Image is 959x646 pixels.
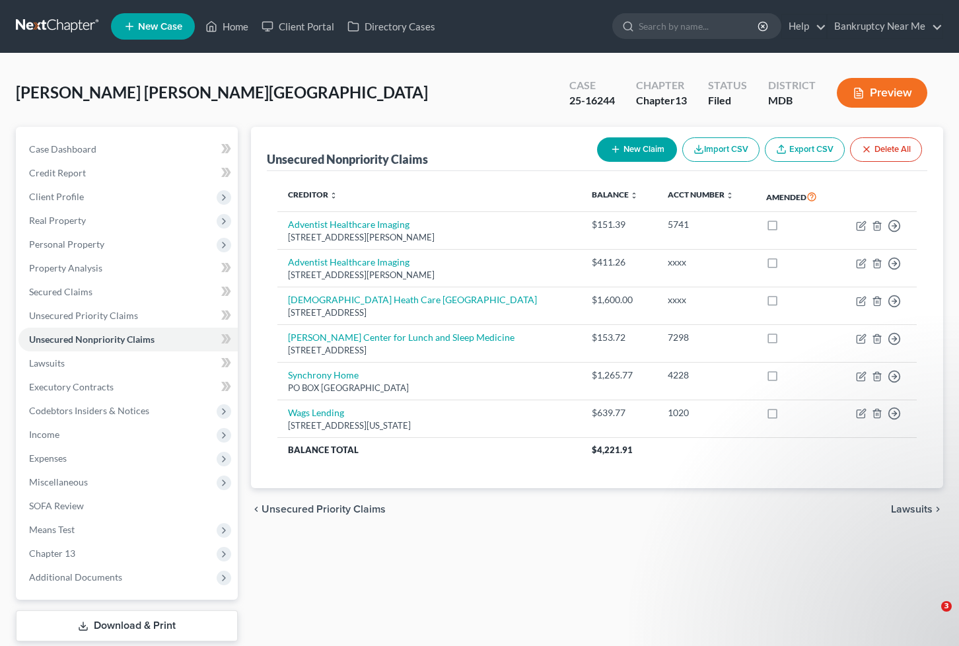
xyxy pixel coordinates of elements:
[29,334,155,345] span: Unsecured Nonpriority Claims
[29,500,84,511] span: SOFA Review
[29,405,149,416] span: Codebtors Insiders & Notices
[708,93,747,108] div: Filed
[29,167,86,178] span: Credit Report
[29,357,65,369] span: Lawsuits
[18,256,238,280] a: Property Analysis
[592,190,638,199] a: Balance unfold_more
[29,524,75,535] span: Means Test
[592,256,647,269] div: $411.26
[199,15,255,38] a: Home
[330,192,337,199] i: unfold_more
[262,504,386,515] span: Unsecured Priority Claims
[636,78,687,93] div: Chapter
[891,504,933,515] span: Lawsuits
[29,476,88,487] span: Miscellaneous
[29,429,59,440] span: Income
[636,93,687,108] div: Chapter
[29,215,86,226] span: Real Property
[756,182,837,212] th: Amended
[675,94,687,106] span: 13
[768,78,816,93] div: District
[668,406,745,419] div: 1020
[288,332,515,343] a: [PERSON_NAME] Center for Lunch and Sleep Medicine
[682,137,760,162] button: Import CSV
[16,610,238,641] a: Download & Print
[592,369,647,382] div: $1,265.77
[277,438,581,462] th: Balance Total
[592,331,647,344] div: $153.72
[29,381,114,392] span: Executory Contracts
[29,191,84,202] span: Client Profile
[288,231,571,244] div: [STREET_ADDRESS][PERSON_NAME]
[288,419,571,432] div: [STREET_ADDRESS][US_STATE]
[18,304,238,328] a: Unsecured Priority Claims
[708,78,747,93] div: Status
[850,137,922,162] button: Delete All
[251,504,262,515] i: chevron_left
[29,310,138,321] span: Unsecured Priority Claims
[828,15,942,38] a: Bankruptcy Near Me
[914,601,946,633] iframe: Intercom live chat
[18,328,238,351] a: Unsecured Nonpriority Claims
[255,15,341,38] a: Client Portal
[251,504,386,515] button: chevron_left Unsecured Priority Claims
[18,351,238,375] a: Lawsuits
[288,382,571,394] div: PO BOX [GEOGRAPHIC_DATA]
[569,78,615,93] div: Case
[29,143,96,155] span: Case Dashboard
[569,93,615,108] div: 25-16244
[726,192,734,199] i: unfold_more
[267,151,428,167] div: Unsecured Nonpriority Claims
[18,375,238,399] a: Executory Contracts
[668,190,734,199] a: Acct Number unfold_more
[341,15,442,38] a: Directory Cases
[288,344,571,357] div: [STREET_ADDRESS]
[18,494,238,518] a: SOFA Review
[668,331,745,344] div: 7298
[138,22,182,32] span: New Case
[891,504,943,515] button: Lawsuits chevron_right
[18,137,238,161] a: Case Dashboard
[941,601,952,612] span: 3
[29,548,75,559] span: Chapter 13
[597,137,677,162] button: New Claim
[288,306,571,319] div: [STREET_ADDRESS]
[288,256,409,268] a: Adventist Healthcare Imaging
[768,93,816,108] div: MDB
[288,407,344,418] a: Wags Lending
[288,294,537,305] a: [DEMOGRAPHIC_DATA] Heath Care [GEOGRAPHIC_DATA]
[29,452,67,464] span: Expenses
[639,14,760,38] input: Search by name...
[592,218,647,231] div: $151.39
[29,262,102,273] span: Property Analysis
[288,190,337,199] a: Creditor unfold_more
[592,445,633,455] span: $4,221.91
[29,286,92,297] span: Secured Claims
[16,83,428,102] span: [PERSON_NAME] [PERSON_NAME][GEOGRAPHIC_DATA]
[668,369,745,382] div: 4228
[668,293,745,306] div: xxxx
[933,504,943,515] i: chevron_right
[630,192,638,199] i: unfold_more
[592,406,647,419] div: $639.77
[29,571,122,583] span: Additional Documents
[765,137,845,162] a: Export CSV
[782,15,826,38] a: Help
[288,219,409,230] a: Adventist Healthcare Imaging
[288,269,571,281] div: [STREET_ADDRESS][PERSON_NAME]
[18,161,238,185] a: Credit Report
[288,369,359,380] a: Synchrony Home
[29,238,104,250] span: Personal Property
[668,218,745,231] div: 5741
[592,293,647,306] div: $1,600.00
[18,280,238,304] a: Secured Claims
[668,256,745,269] div: xxxx
[837,78,927,108] button: Preview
